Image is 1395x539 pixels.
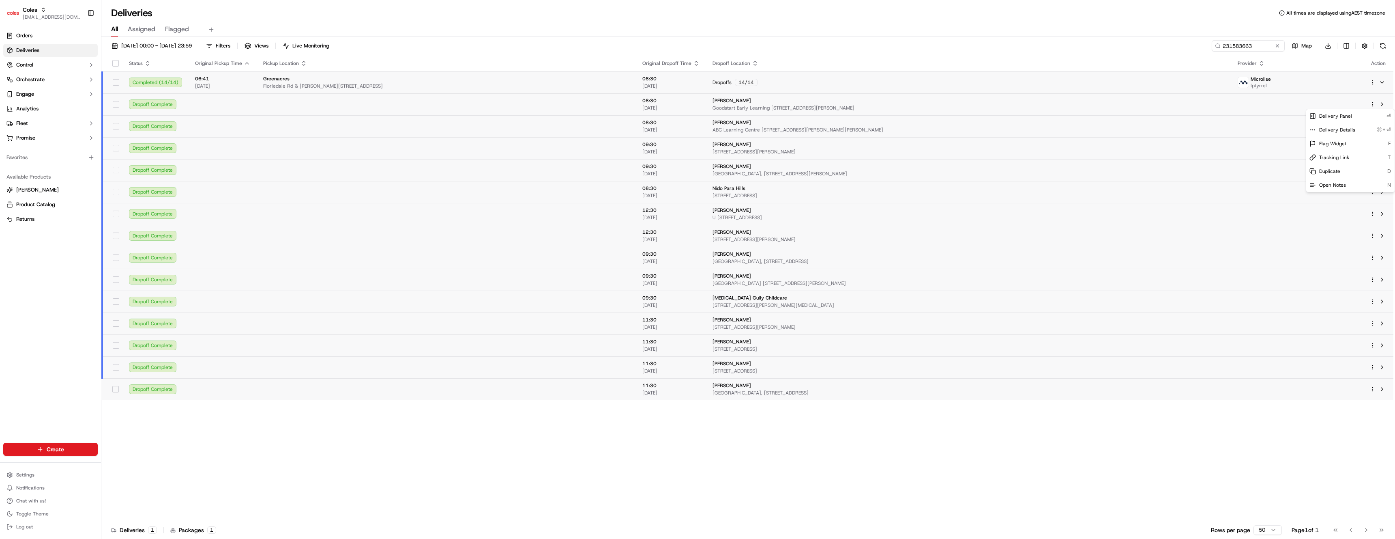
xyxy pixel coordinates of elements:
span: Delivery Details [1319,127,1355,133]
span: Tracking Link [1319,154,1349,161]
span: ⌘+⏎ [1377,126,1391,134]
span: ⏎ [1386,112,1391,120]
span: T [1388,154,1391,161]
span: F [1388,140,1391,147]
span: Flag Widget [1319,140,1346,147]
span: D [1387,168,1391,175]
span: N [1387,181,1391,189]
span: Delivery Panel [1319,113,1352,119]
span: Open Notes [1319,182,1346,188]
span: Duplicate [1319,168,1340,175]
